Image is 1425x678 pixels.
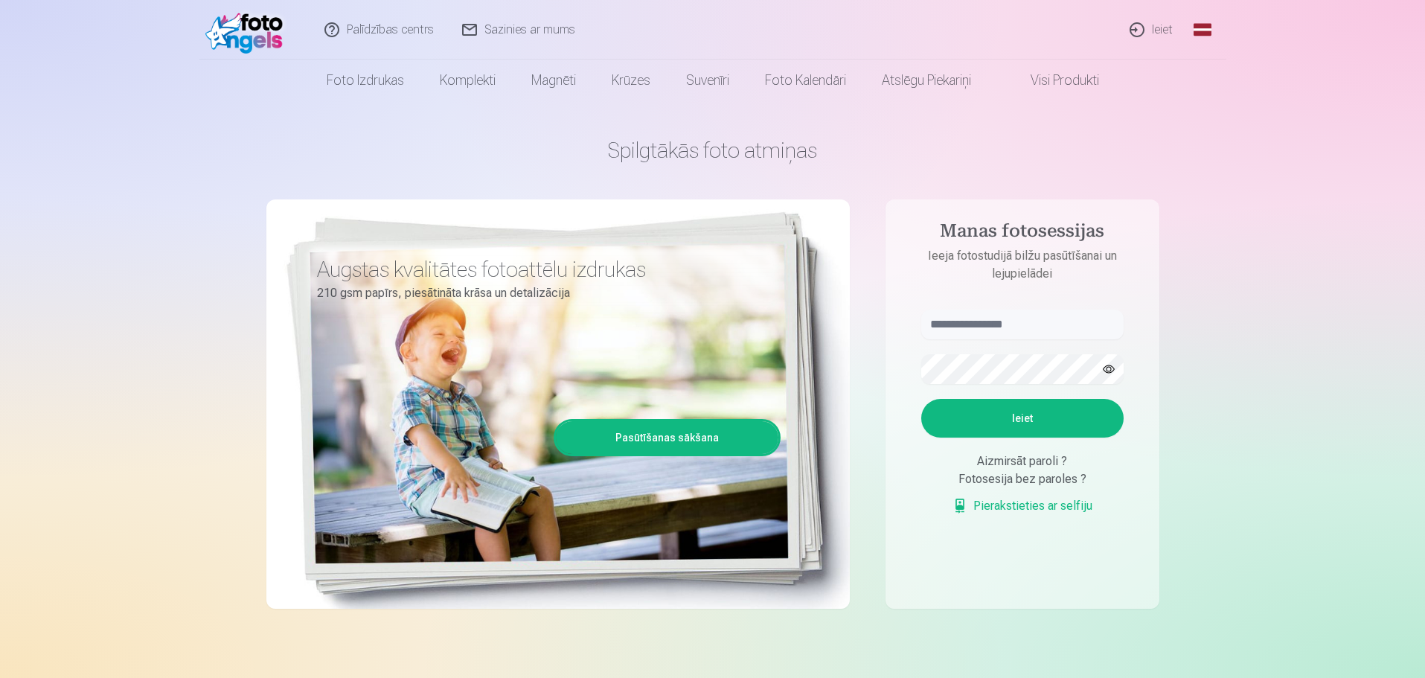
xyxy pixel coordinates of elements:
[556,421,778,454] a: Pasūtīšanas sākšana
[317,283,769,304] p: 210 gsm papīrs, piesātināta krāsa un detalizācija
[952,497,1092,515] a: Pierakstieties ar selfiju
[205,6,291,54] img: /fa1
[309,60,422,101] a: Foto izdrukas
[594,60,668,101] a: Krūzes
[747,60,864,101] a: Foto kalendāri
[864,60,989,101] a: Atslēgu piekariņi
[921,399,1124,438] button: Ieiet
[906,247,1139,283] p: Ieeja fotostudijā bilžu pasūtīšanai un lejupielādei
[422,60,513,101] a: Komplekti
[266,137,1159,164] h1: Spilgtākās foto atmiņas
[513,60,594,101] a: Magnēti
[921,452,1124,470] div: Aizmirsāt paroli ?
[668,60,747,101] a: Suvenīri
[921,470,1124,488] div: Fotosesija bez paroles ?
[906,220,1139,247] h4: Manas fotosessijas
[989,60,1117,101] a: Visi produkti
[317,256,769,283] h3: Augstas kvalitātes fotoattēlu izdrukas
